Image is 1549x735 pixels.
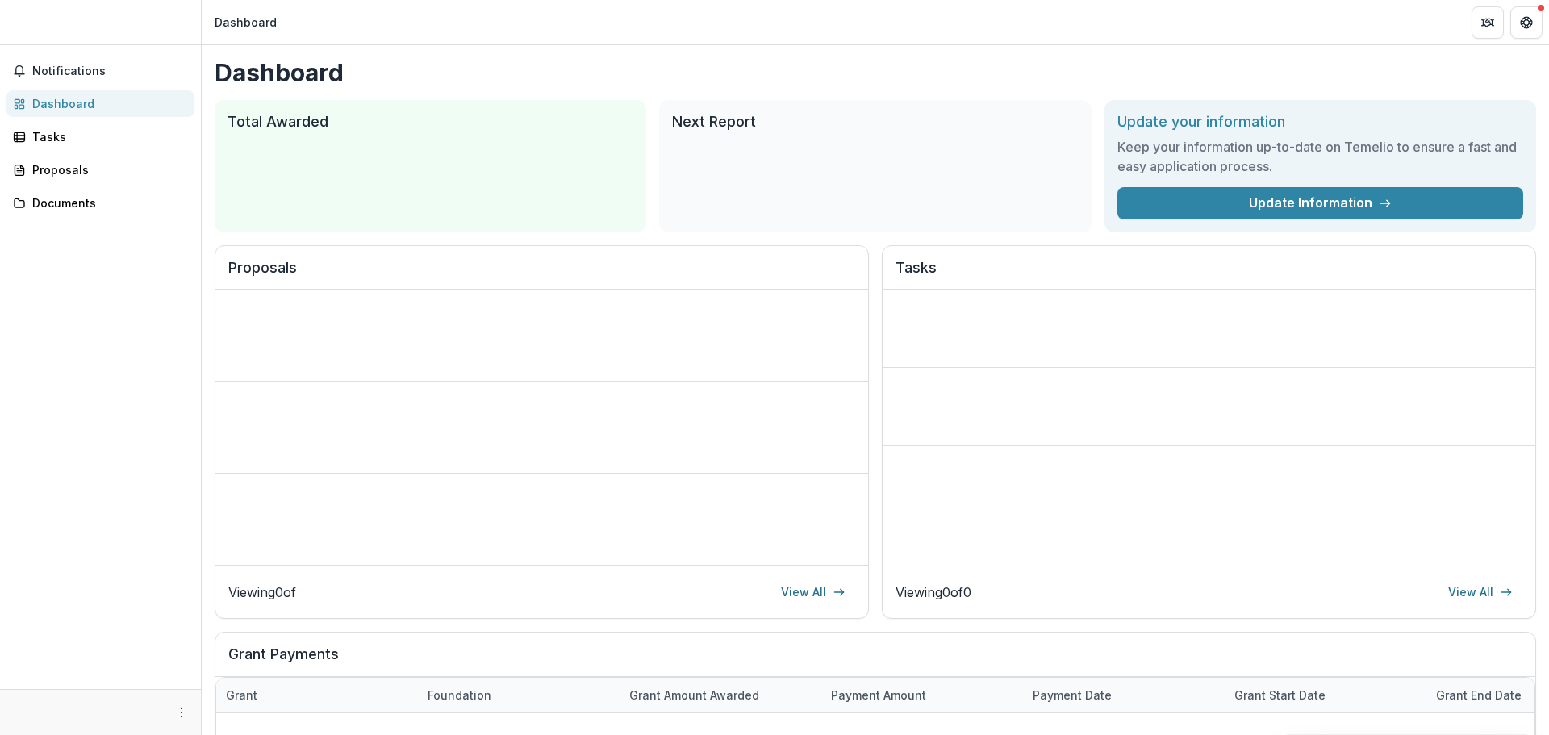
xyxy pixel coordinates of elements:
[1117,113,1523,131] h2: Update your information
[32,65,188,78] span: Notifications
[228,259,855,290] h2: Proposals
[6,190,194,216] a: Documents
[1472,6,1504,39] button: Partners
[228,113,633,131] h2: Total Awarded
[215,14,277,31] div: Dashboard
[1438,579,1522,605] a: View All
[208,10,283,34] nav: breadcrumb
[32,194,182,211] div: Documents
[771,579,855,605] a: View All
[6,90,194,117] a: Dashboard
[6,58,194,84] button: Notifications
[215,58,1536,87] h1: Dashboard
[32,128,182,145] div: Tasks
[1510,6,1543,39] button: Get Help
[228,645,1522,676] h2: Grant Payments
[896,583,971,602] p: Viewing 0 of 0
[32,95,182,112] div: Dashboard
[896,259,1522,290] h2: Tasks
[32,161,182,178] div: Proposals
[1117,137,1523,176] h3: Keep your information up-to-date on Temelio to ensure a fast and easy application process.
[6,157,194,183] a: Proposals
[1117,187,1523,219] a: Update Information
[6,123,194,150] a: Tasks
[672,113,1078,131] h2: Next Report
[172,703,191,722] button: More
[228,583,296,602] p: Viewing 0 of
